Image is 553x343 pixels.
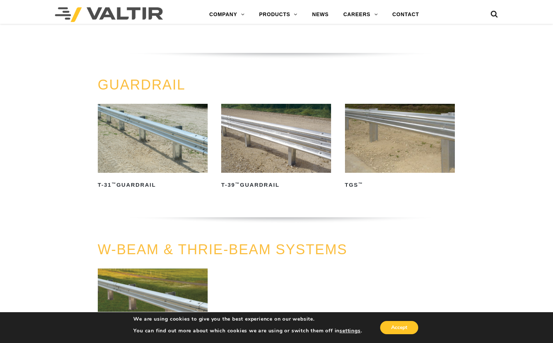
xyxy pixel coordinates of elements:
[336,7,385,22] a: CAREERS
[385,7,426,22] a: CONTACT
[305,7,336,22] a: NEWS
[133,316,362,322] p: We are using cookies to give you the best experience on our website.
[345,104,455,191] a: TGS™
[133,328,362,334] p: You can find out more about which cookies we are using or switch them off in .
[98,179,208,191] h2: T-31 Guardrail
[98,77,186,92] a: GUARDRAIL
[112,182,116,186] sup: ™
[380,321,418,334] button: Accept
[345,179,455,191] h2: TGS
[202,7,252,22] a: COMPANY
[221,179,331,191] h2: T-39 Guardrail
[98,242,348,257] a: W-BEAM & THRIE-BEAM SYSTEMS
[98,104,208,191] a: T-31™Guardrail
[252,7,305,22] a: PRODUCTS
[358,182,363,186] sup: ™
[235,182,240,186] sup: ™
[55,7,163,22] img: Valtir
[339,328,360,334] button: settings
[221,104,331,191] a: T-39™Guardrail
